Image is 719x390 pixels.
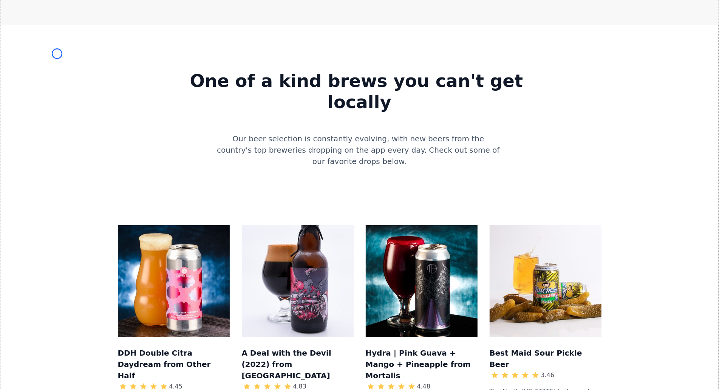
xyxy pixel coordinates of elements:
h3: Best Maid Sour Pickle Beer [490,346,601,370]
img: Mockup [366,225,478,337]
h3: Hydra | Pink Guava + Mango + Pineapple from Mortalis [366,346,478,381]
img: Mockup [118,225,230,337]
h3: DDH Double Citra Daydream from Other Half [118,346,230,381]
img: Mockup [242,225,354,337]
div: Our beer selection is constantly evolving, with new beers from the country's top breweries droppi... [215,133,505,182]
div: 3.46 [541,371,554,380]
strong: One of a kind brews you can't get locally [166,71,553,113]
h3: A Deal with the Devil (2022) from [GEOGRAPHIC_DATA] [242,346,354,381]
img: Mockup [490,225,601,337]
